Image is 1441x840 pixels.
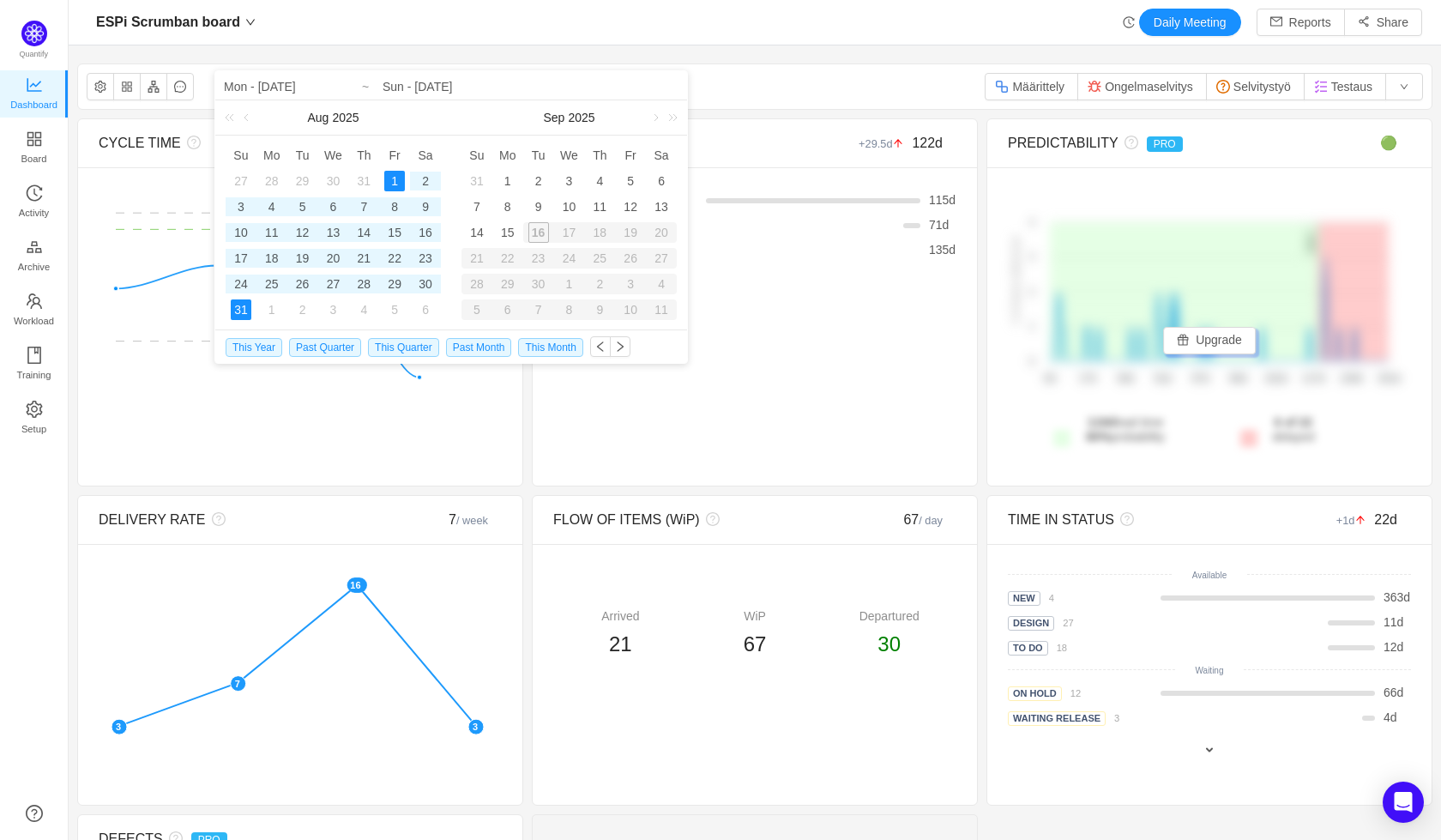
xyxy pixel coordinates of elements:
[348,194,379,220] td: August 7, 2025
[226,297,256,323] td: August 31, 2025
[554,222,585,243] div: 17
[21,21,47,46] img: Quantify
[231,274,251,294] div: 24
[353,274,374,294] div: 28
[96,9,240,36] span: ESPi Scrumban board
[353,222,374,243] div: 14
[323,248,343,269] div: 20
[1077,73,1207,100] button: Ongelmaselvitys
[226,271,256,297] td: August 24, 2025
[226,142,256,168] th: Sun
[1044,373,1055,385] tspan: 0d
[461,248,492,269] div: 21
[1163,327,1256,354] button: icon: giftUpgrade
[348,220,379,245] td: August 14, 2025
[584,148,615,163] span: Th
[415,248,436,269] div: 23
[348,245,379,271] td: August 21, 2025
[287,148,318,163] span: Tu
[226,148,256,163] span: Su
[26,185,43,220] a: Activity
[318,271,349,297] td: August 27, 2025
[554,297,585,323] td: October 8, 2025
[231,248,251,269] div: 17
[584,299,615,320] div: 9
[461,148,492,163] span: Su
[226,245,256,271] td: August 17, 2025
[995,80,1009,94] img: 10316
[523,297,554,323] td: October 7, 2025
[528,171,549,191] div: 2
[289,338,361,357] span: Past Quarter
[929,243,956,257] span: d
[929,218,949,232] span: d
[584,168,615,194] td: September 4, 2025
[523,271,554,297] td: September 30, 2025
[584,297,615,323] td: October 9, 2025
[166,73,194,100] button: icon: message
[415,222,436,243] div: 16
[584,220,615,245] td: September 18, 2025
[1049,593,1054,603] small: 4
[646,194,677,220] td: September 13, 2025
[523,222,554,243] div: 16
[26,77,43,112] a: Dashboard
[615,299,646,320] div: 10
[348,297,379,323] td: September 4, 2025
[348,168,379,194] td: July 31, 2025
[554,248,585,269] div: 24
[256,148,287,163] span: Mo
[348,142,379,168] th: Thu
[554,274,585,294] div: 1
[859,137,912,150] small: +29.5d
[26,239,43,256] i: icon: gold
[497,196,518,217] div: 8
[929,193,949,207] span: 115
[651,171,672,191] div: 6
[26,76,43,94] i: icon: line-chart
[256,168,287,194] td: July 28, 2025
[1123,16,1135,28] i: icon: history
[292,171,313,191] div: 29
[226,338,282,357] span: This Year
[523,142,554,168] th: Tue
[379,271,410,297] td: August 29, 2025
[985,73,1078,100] button: Määrittely
[318,148,349,163] span: We
[410,168,441,194] td: August 2, 2025
[305,100,330,135] a: Aug
[368,338,439,357] span: This Quarter
[26,401,43,418] i: icon: setting
[461,299,492,320] div: 5
[1070,688,1081,698] small: 12
[492,297,523,323] td: October 6, 2025
[558,196,579,217] div: 10
[16,358,51,392] span: Training
[566,100,596,135] a: 2025
[1344,9,1422,36] button: icon: share-altShare
[554,271,585,297] td: October 1, 2025
[1340,373,1363,385] tspan: 134d
[523,299,554,320] div: 7
[929,193,956,207] span: d
[584,271,615,297] td: October 2, 2025
[589,196,610,217] div: 11
[323,274,343,294] div: 27
[1272,415,1314,444] span: delayed
[379,297,410,323] td: September 5, 2025
[226,168,256,194] td: July 27, 2025
[1029,322,1034,332] tspan: 1
[467,196,487,217] div: 7
[492,245,523,271] td: September 22, 2025
[1011,237,1022,325] text: # of items delivered
[584,222,615,243] div: 18
[410,220,441,245] td: August 16, 2025
[379,220,410,245] td: August 15, 2025
[1192,373,1209,385] tspan: 67d
[26,402,43,436] a: Setup
[554,245,585,271] td: September 24, 2025
[492,248,523,269] div: 22
[584,274,615,294] div: 2
[1302,373,1325,385] tspan: 117d
[646,148,677,163] span: Sa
